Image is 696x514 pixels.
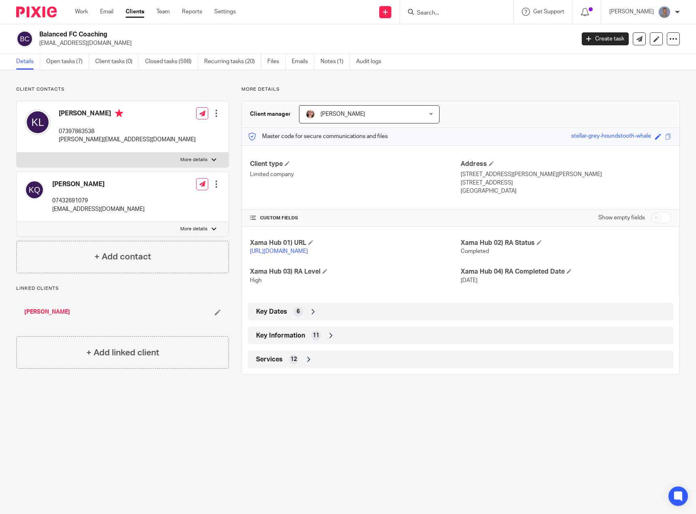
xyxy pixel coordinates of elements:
p: Linked clients [16,285,229,292]
img: James%20Headshot.png [658,6,671,19]
input: Search [416,10,489,17]
h4: CUSTOM FIELDS [250,215,461,221]
a: Details [16,54,40,70]
a: [PERSON_NAME] [24,308,70,316]
a: Recurring tasks (20) [204,54,261,70]
p: [PERSON_NAME] [609,8,654,16]
p: More details [180,157,207,163]
a: Team [156,8,170,16]
p: [STREET_ADDRESS][PERSON_NAME][PERSON_NAME] [461,170,671,178]
a: Settings [214,8,236,16]
span: 6 [297,308,300,316]
p: Client contacts [16,86,229,93]
img: Pixie [16,6,57,17]
h4: Client type [250,160,461,168]
p: [GEOGRAPHIC_DATA] [461,187,671,195]
span: 12 [290,355,297,363]
a: Reports [182,8,202,16]
h4: Xama Hub 04) RA Completed Date [461,268,671,276]
span: [DATE] [461,278,478,283]
p: Limited company [250,170,461,178]
span: High [250,278,262,283]
p: [PERSON_NAME][EMAIL_ADDRESS][DOMAIN_NAME] [59,136,196,144]
h4: Address [461,160,671,168]
p: Master code for secure communications and files [248,132,388,140]
p: 07432691079 [52,197,145,205]
span: Key Dates [256,308,287,316]
a: Email [100,8,113,16]
a: [URL][DOMAIN_NAME] [250,249,308,254]
a: Clients [126,8,144,16]
a: Notes (1) [320,54,350,70]
p: More details [180,226,207,232]
img: Louise.jpg [305,109,315,119]
a: Closed tasks (598) [145,54,198,70]
span: Services [256,355,283,364]
span: Get Support [533,9,564,15]
img: svg%3E [25,180,44,200]
p: [EMAIL_ADDRESS][DOMAIN_NAME] [39,39,570,47]
h4: [PERSON_NAME] [52,180,145,189]
h2: Balanced FC Coaching [39,30,463,39]
a: Audit logs [356,54,387,70]
h4: [PERSON_NAME] [59,109,196,119]
a: Files [267,54,286,70]
p: [STREET_ADDRESS] [461,179,671,187]
span: Completed [461,249,489,254]
h4: Xama Hub 01) URL [250,239,461,247]
label: Show empty fields [598,214,645,222]
i: Primary [115,109,123,117]
span: 11 [313,331,319,340]
a: Work [75,8,88,16]
a: Client tasks (0) [95,54,139,70]
a: Create task [582,32,629,45]
a: Emails [292,54,314,70]
span: Key Information [256,331,305,340]
h4: + Add linked client [86,346,159,359]
span: [PERSON_NAME] [320,111,365,117]
h4: + Add contact [94,251,151,263]
h4: Xama Hub 03) RA Level [250,268,461,276]
h4: Xama Hub 02) RA Status [461,239,671,247]
a: Open tasks (7) [46,54,89,70]
p: [EMAIL_ADDRESS][DOMAIN_NAME] [52,205,145,213]
p: More details [241,86,680,93]
p: 07397863538 [59,127,196,136]
h3: Client manager [250,110,291,118]
img: svg%3E [16,30,33,47]
div: stellar-grey-houndstooth-whale [571,132,651,141]
img: svg%3E [25,109,51,135]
